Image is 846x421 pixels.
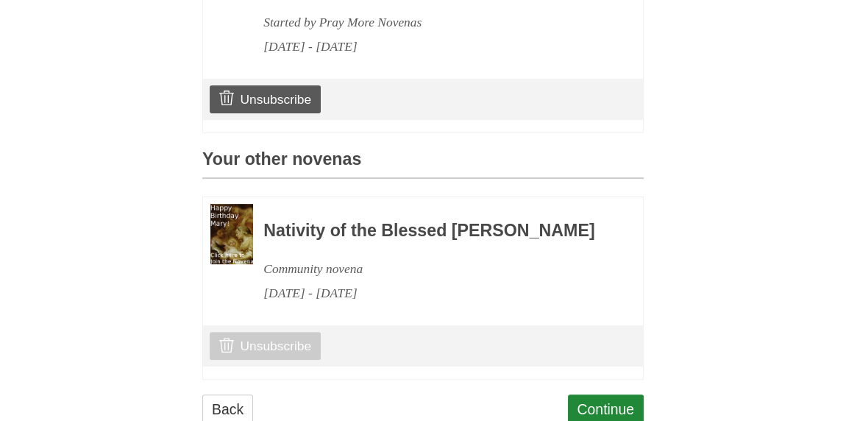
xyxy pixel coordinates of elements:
div: Started by Pray More Novenas [263,10,603,35]
div: Community novena [263,257,603,281]
div: [DATE] - [DATE] [263,35,603,59]
a: Unsubscribe [210,332,321,360]
div: [DATE] - [DATE] [263,281,603,305]
a: Unsubscribe [210,85,321,113]
h3: Nativity of the Blessed [PERSON_NAME] [263,222,603,241]
h3: Your other novenas [202,150,644,179]
img: Novena image [210,204,253,264]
